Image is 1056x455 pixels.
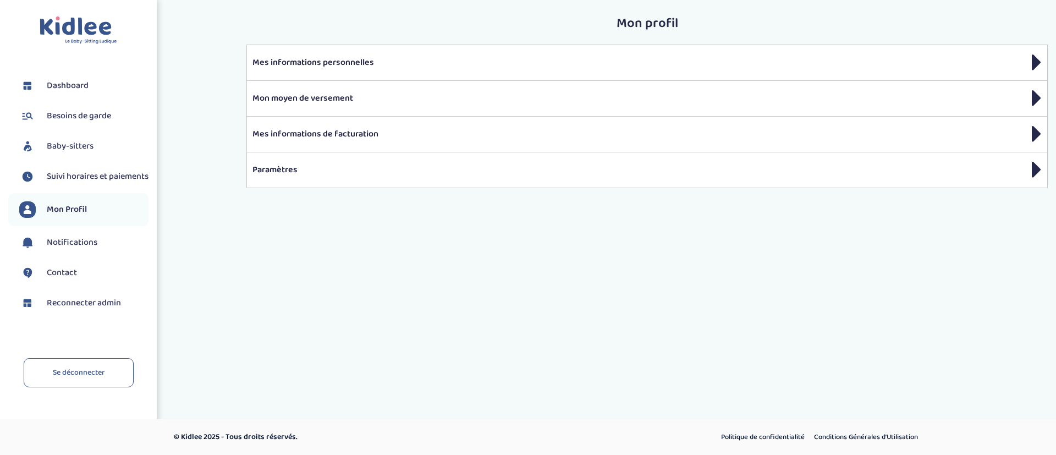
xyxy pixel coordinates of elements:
p: Mes informations de facturation [252,128,1042,141]
h2: Mon profil [246,17,1048,31]
a: Baby-sitters [19,138,148,155]
a: Notifications [19,234,148,251]
a: Reconnecter admin [19,295,148,311]
img: besoin.svg [19,108,36,124]
img: notification.svg [19,234,36,251]
span: Besoins de garde [47,109,111,123]
span: Notifications [47,236,97,249]
a: Conditions Générales d’Utilisation [810,430,922,445]
p: Paramètres [252,163,1042,177]
span: Baby-sitters [47,140,94,153]
a: Contact [19,265,148,281]
a: Politique de confidentialité [717,430,809,445]
a: Suivi horaires et paiements [19,168,148,185]
p: Mon moyen de versement [252,92,1042,105]
span: Mon Profil [47,203,87,216]
span: Reconnecter admin [47,297,121,310]
a: Se déconnecter [24,358,134,387]
img: logo.svg [40,17,117,45]
a: Mon Profil [19,201,148,218]
img: dashboard.svg [19,78,36,94]
img: dashboard.svg [19,295,36,311]
img: contact.svg [19,265,36,281]
p: Mes informations personnelles [252,56,1042,69]
a: Dashboard [19,78,148,94]
span: Suivi horaires et paiements [47,170,148,183]
img: profil.svg [19,201,36,218]
span: Dashboard [47,79,89,92]
a: Besoins de garde [19,108,148,124]
img: suivihoraire.svg [19,168,36,185]
span: Contact [47,266,77,279]
p: © Kidlee 2025 - Tous droits réservés. [174,431,575,443]
img: babysitters.svg [19,138,36,155]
